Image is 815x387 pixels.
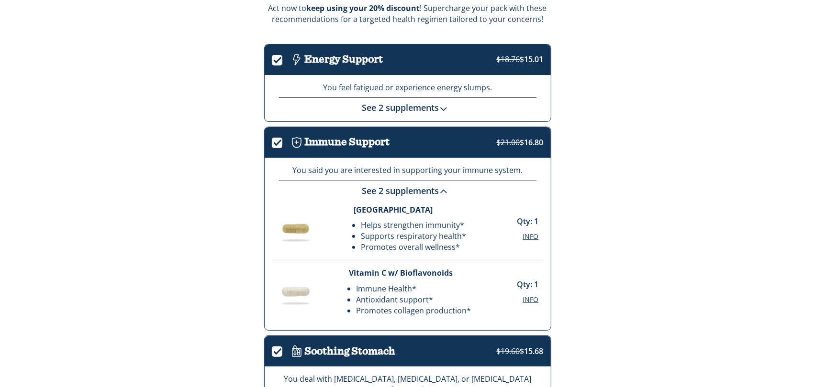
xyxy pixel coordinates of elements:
[272,53,289,64] label: .
[497,54,544,64] span: $15.01
[497,137,520,148] strike: $21.00
[305,345,396,357] h3: Soothing Stomach
[439,187,448,196] img: down-chevron.svg
[497,54,520,64] strike: $18.76
[523,232,539,241] button: Info
[517,279,539,290] p: Qty: 1
[523,295,539,304] button: Info
[272,276,320,308] img: Supplement Image
[356,294,471,305] li: Antioxidant support*
[497,346,544,356] span: $15.68
[361,231,466,242] li: Supports respiratory health*
[361,242,466,253] li: Promotes overall wellness*
[362,102,453,113] a: See 2 supplements
[289,52,305,68] img: Icon
[268,3,547,24] p: Act now to ! Supercharge your pack with these recommendations for a targeted health regimen tailo...
[517,216,539,227] p: Qty: 1
[279,82,536,93] p: You feel fatigued or experience energy slumps.
[361,220,466,231] li: Helps strengthen immunity*
[307,3,420,13] strong: keep using your 20% discount
[279,165,536,176] p: You said you are interested in supporting your immune system.
[497,137,544,148] span: $16.80
[439,104,448,114] img: down-chevron.svg
[349,268,453,278] strong: Vitamin C w/ Bioflavonoids
[272,213,320,245] img: Supplement Image
[289,343,305,359] img: Icon
[523,232,539,241] span: Info
[305,54,383,65] h3: Energy Support
[272,136,289,147] label: .
[289,134,305,150] img: Icon
[356,283,471,294] li: Immune Health*
[305,136,390,148] h3: Immune Support
[272,344,289,355] label: .
[354,204,433,215] strong: [GEOGRAPHIC_DATA]
[356,305,471,316] li: Promotes collagen production*
[523,295,539,304] span: Info
[497,346,520,356] strike: $19.60
[362,185,453,196] a: See 2 supplements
